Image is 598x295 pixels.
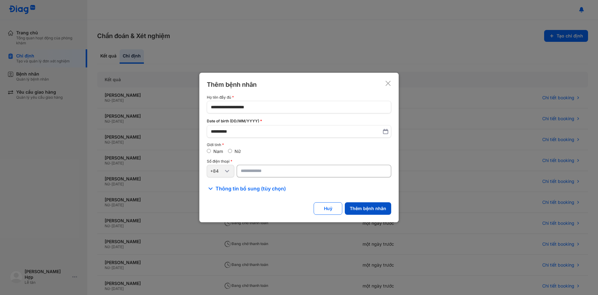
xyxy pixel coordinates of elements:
div: Giới tính [207,143,391,147]
div: Thêm bệnh nhân [207,80,257,89]
div: Date of birth (DD/MM/YYYY) [207,118,391,124]
button: Thêm bệnh nhân [345,202,391,215]
div: +84 [210,168,223,174]
span: Thông tin bổ sung (tùy chọn) [216,185,286,192]
button: Huỷ [314,202,342,215]
div: Số điện thoại [207,159,391,164]
label: Nữ [235,149,241,154]
label: Nam [213,149,223,154]
div: Họ tên đầy đủ [207,95,391,100]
